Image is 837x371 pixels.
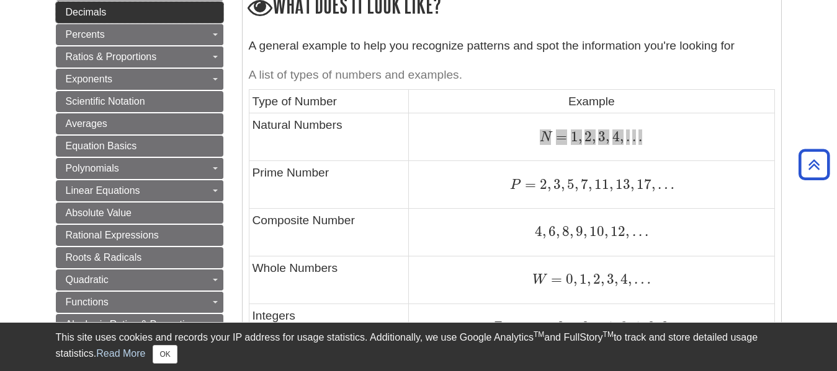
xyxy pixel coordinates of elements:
span: , [651,176,655,193]
span: 8 [560,223,570,240]
span: . [636,128,642,145]
span: Polynomials [66,163,119,173]
span: , [547,176,551,193]
span: , [575,176,578,193]
caption: A list of types of numbers and examples. [249,61,775,89]
span: 5 [565,176,575,193]
td: Prime Number [249,161,409,209]
span: Scientific Notation [66,96,145,107]
span: W [532,273,547,287]
a: Roots & Radicals [56,247,223,268]
a: Decimals [56,2,223,23]
span: = [521,176,536,193]
span: 1 [567,128,578,145]
span: , [630,176,634,193]
a: Exponents [56,69,223,90]
span: , [628,271,632,287]
td: Type of Number [249,90,409,113]
span: , [561,176,565,193]
span: , [606,128,609,145]
span: Exponents [66,74,113,84]
span: 3 [596,128,606,145]
span: , [578,128,582,145]
span: N [540,131,552,144]
a: Rational Expressions [56,225,223,246]
a: Ratios & Proportions [56,46,223,68]
span: Rational Expressions [66,230,159,240]
span: Equation Basics [66,141,137,151]
span: = [547,271,562,287]
a: Equation Basics [56,136,223,157]
span: , [587,271,591,287]
span: 10 [587,223,604,240]
span: Decimals [66,7,107,17]
span: 2 [591,271,601,287]
td: Natural Numbers [249,113,409,161]
a: Quadratic [56,269,223,290]
span: Functions [66,297,109,307]
span: 17 [634,176,651,193]
span: = [552,128,567,145]
span: . [629,223,635,240]
td: Composite Number [249,209,409,256]
span: 1 [577,271,587,287]
span: 4 [618,271,628,287]
a: Back to Top [794,156,834,173]
button: Close [153,345,177,364]
span: Ratios & Proportions [66,51,157,62]
span: , [620,128,624,145]
span: Averages [66,118,107,129]
span: . [636,223,642,240]
span: … [655,176,674,193]
span: 4 [535,223,542,240]
span: Z [491,321,502,334]
p: A general example to help you recognize patterns and spot the information you're looking for [249,37,775,55]
span: 12 [608,223,625,240]
span: 13 [613,176,630,193]
span: 0 [562,271,573,287]
span: . [642,223,648,240]
span: Absolute Value [66,207,132,218]
span: 6 [546,223,556,240]
span: 3 [604,271,614,287]
span: Linear Equations [66,185,140,196]
span: 7 [578,176,588,193]
span: , [573,271,577,287]
a: Scientific Notation [56,91,223,112]
a: Read More [96,348,145,359]
a: Linear Equations [56,180,223,201]
span: 2 [582,128,592,145]
span: , [588,176,592,193]
span: , [625,223,629,240]
div: This site uses cookies and records your IP address for usage statistics. Additionally, we use Goo... [56,330,782,364]
span: Quadratic [66,274,109,285]
a: Polynomials [56,158,223,179]
span: Algebraic Ratios & Proportions [66,319,201,330]
a: Algebraic Ratios & Proportions [56,314,223,335]
span: , [570,223,573,240]
span: , [614,271,618,287]
span: 2 [536,176,547,193]
span: , [592,128,596,145]
span: … [632,271,651,287]
span: . [630,128,636,145]
sup: TM [603,330,614,339]
td: Whole Numbers [249,256,409,303]
span: , [604,223,608,240]
span: Roots & Radicals [66,252,142,263]
a: Absolute Value [56,203,223,224]
td: Integers [249,303,409,351]
span: , [609,176,613,193]
span: P [510,178,521,192]
span: 9 [573,223,583,240]
span: , [601,271,604,287]
span: . [624,128,630,145]
sup: TM [534,330,544,339]
span: , [583,223,587,240]
span: , [542,223,546,240]
span: 3 [551,176,561,193]
td: Example [409,90,774,113]
a: Functions [56,292,223,313]
span: 11 [592,176,609,193]
span: Percents [66,29,105,40]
